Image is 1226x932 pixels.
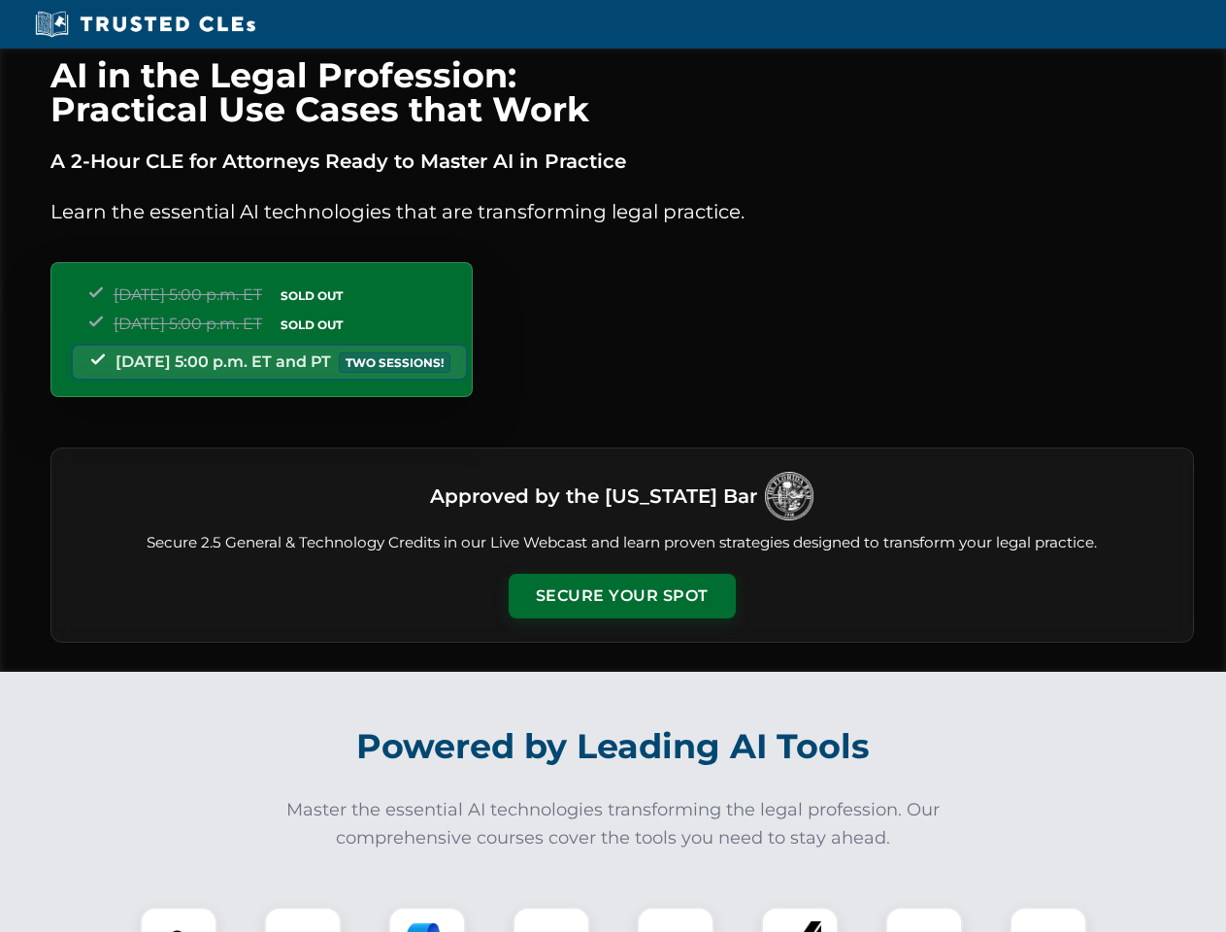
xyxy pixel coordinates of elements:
img: Trusted CLEs [29,10,261,39]
p: Learn the essential AI technologies that are transforming legal practice. [50,196,1194,227]
p: Master the essential AI technologies transforming the legal profession. Our comprehensive courses... [274,796,953,852]
span: [DATE] 5:00 p.m. ET [114,285,262,304]
p: A 2-Hour CLE for Attorneys Ready to Master AI in Practice [50,146,1194,177]
h3: Approved by the [US_STATE] Bar [430,479,757,514]
h1: AI in the Legal Profession: Practical Use Cases that Work [50,58,1194,126]
button: Secure Your Spot [509,574,736,618]
span: [DATE] 5:00 p.m. ET [114,315,262,333]
span: SOLD OUT [274,315,349,335]
p: Secure 2.5 General & Technology Credits in our Live Webcast and learn proven strategies designed ... [75,532,1170,554]
h2: Powered by Leading AI Tools [76,713,1151,781]
span: SOLD OUT [274,285,349,306]
img: Logo [765,472,813,520]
